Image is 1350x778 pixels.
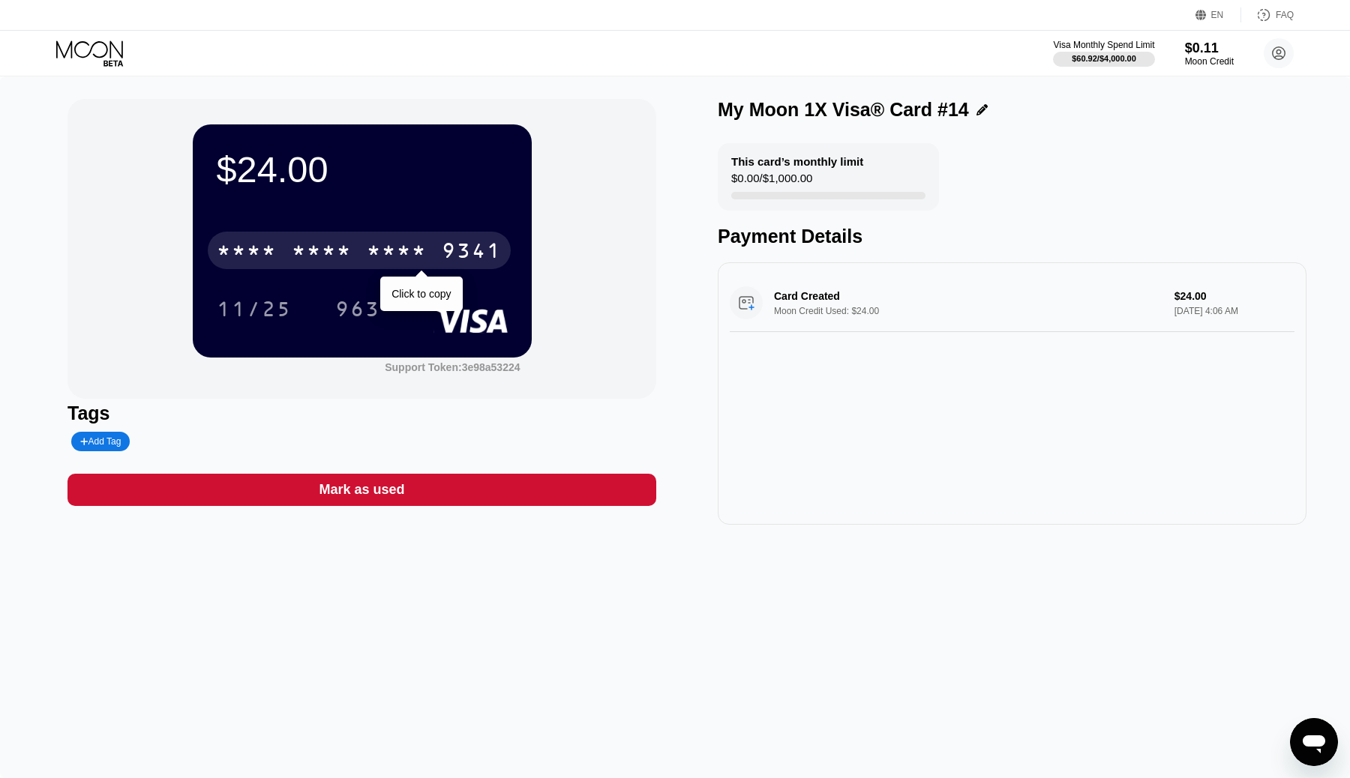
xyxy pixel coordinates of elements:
div: Tags [67,402,656,424]
div: Add Tag [80,436,121,447]
div: Mark as used [319,481,404,498]
div: FAQ [1276,10,1294,20]
div: FAQ [1241,7,1294,22]
div: 9341 [442,241,502,265]
div: $0.11 [1185,40,1234,56]
div: 963 [324,290,391,328]
div: Support Token: 3e98a53224 [385,361,520,373]
div: $24.00 [217,148,508,190]
div: 11/25 [217,299,292,323]
div: Click to copy [391,288,451,300]
div: EN [1211,10,1224,20]
div: 963 [335,299,380,323]
iframe: Button to launch messaging window [1290,718,1338,766]
div: Support Token:3e98a53224 [385,361,520,373]
div: $60.92 / $4,000.00 [1072,54,1136,63]
div: EN [1195,7,1241,22]
div: This card’s monthly limit [731,155,863,168]
div: Visa Monthly Spend Limit [1053,40,1154,50]
div: Payment Details [718,226,1306,247]
div: Mark as used [67,474,656,506]
div: My Moon 1X Visa® Card #14 [718,99,969,121]
div: Add Tag [71,432,130,451]
div: $0.00 / $1,000.00 [731,172,812,192]
div: Visa Monthly Spend Limit$60.92/$4,000.00 [1053,40,1154,67]
div: 11/25 [205,290,303,328]
div: Moon Credit [1185,56,1234,67]
div: $0.11Moon Credit [1185,40,1234,67]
